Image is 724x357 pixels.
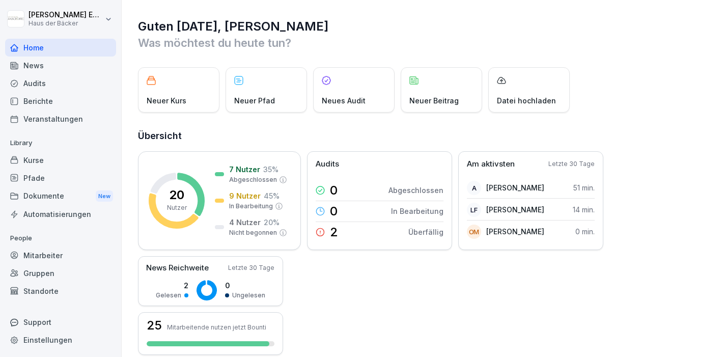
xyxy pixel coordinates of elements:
[5,169,116,187] a: Pfade
[225,280,265,291] p: 0
[229,217,261,228] p: 4 Nutzer
[575,226,595,237] p: 0 min.
[573,182,595,193] p: 51 min.
[5,110,116,128] a: Veranstaltungen
[146,262,209,274] p: News Reichweite
[467,225,481,239] div: OM
[5,92,116,110] a: Berichte
[467,181,481,195] div: A
[264,217,280,228] p: 20 %
[330,184,338,197] p: 0
[330,205,338,217] p: 0
[5,230,116,246] p: People
[486,204,544,215] p: [PERSON_NAME]
[96,190,113,202] div: New
[5,187,116,206] div: Dokumente
[316,158,339,170] p: Audits
[486,182,544,193] p: [PERSON_NAME]
[573,204,595,215] p: 14 min.
[330,226,338,238] p: 2
[229,228,277,237] p: Nicht begonnen
[408,227,443,237] p: Überfällig
[5,246,116,264] a: Mitarbeiter
[229,164,260,175] p: 7 Nutzer
[5,331,116,349] a: Einstellungen
[391,206,443,216] p: In Bearbeitung
[169,189,184,201] p: 20
[138,35,709,51] p: Was möchtest du heute tun?
[5,282,116,300] a: Standorte
[229,190,261,201] p: 9 Nutzer
[467,203,481,217] div: LF
[138,18,709,35] h1: Guten [DATE], [PERSON_NAME]
[232,291,265,300] p: Ungelesen
[5,57,116,74] a: News
[138,129,709,143] h2: Übersicht
[167,203,187,212] p: Nutzer
[29,20,103,27] p: Haus der Bäcker
[388,185,443,196] p: Abgeschlossen
[229,202,273,211] p: In Bearbeitung
[234,95,275,106] p: Neuer Pfad
[5,74,116,92] a: Audits
[147,95,186,106] p: Neuer Kurs
[229,175,277,184] p: Abgeschlossen
[263,164,279,175] p: 35 %
[264,190,280,201] p: 45 %
[5,205,116,223] a: Automatisierungen
[5,39,116,57] a: Home
[497,95,556,106] p: Datei hochladen
[322,95,366,106] p: Neues Audit
[409,95,459,106] p: Neuer Beitrag
[467,158,515,170] p: Am aktivsten
[5,187,116,206] a: DokumenteNew
[5,264,116,282] a: Gruppen
[5,151,116,169] a: Kurse
[548,159,595,169] p: Letzte 30 Tage
[5,135,116,151] p: Library
[228,263,274,272] p: Letzte 30 Tage
[147,319,162,332] h3: 25
[156,280,188,291] p: 2
[486,226,544,237] p: [PERSON_NAME]
[167,323,266,331] p: Mitarbeitende nutzen jetzt Bounti
[29,11,103,19] p: [PERSON_NAME] Ehlerding
[5,313,116,331] div: Support
[156,291,181,300] p: Gelesen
